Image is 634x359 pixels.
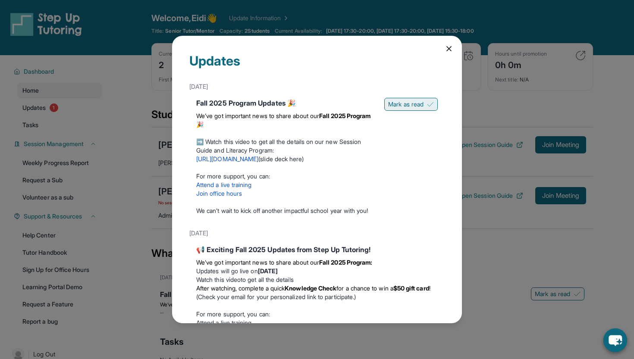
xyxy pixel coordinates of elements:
[285,284,336,292] strong: Knowledge Check
[196,267,438,275] li: Updates will go live on
[384,98,438,111] button: Mark as read
[388,100,424,109] span: Mark as read
[196,275,438,284] li: to get all the details
[189,225,445,241] div: [DATE]
[196,112,319,119] span: We’ve got important news to share about our
[196,138,361,154] span: ➡️ Watch this video to get all the details on our new Session Guide and Literacy Program:
[319,259,372,266] strong: Fall 2025 Program:
[196,98,377,108] div: Fall 2025 Program Updates 🎉
[393,284,429,292] strong: $50 gift card
[336,284,393,292] span: for a chance to win a
[196,284,438,301] li: (Check your email for your personalized link to participate.)
[196,319,252,326] a: Attend a live training
[196,284,285,292] span: After watching, complete a quick
[189,79,445,94] div: [DATE]
[260,155,302,162] a: slide deck here
[603,328,627,352] button: chat-button
[196,190,242,197] a: Join office hours
[196,244,438,255] div: 📢 Exciting Fall 2025 Updates from Step Up Tutoring!
[196,155,377,163] p: ( )
[196,181,252,188] a: Attend a live training
[319,112,370,119] strong: Fall 2025 Program
[196,155,258,162] a: [URL][DOMAIN_NAME]
[196,172,270,180] span: For more support, you can:
[196,310,438,318] p: For more support, you can:
[258,267,278,275] strong: [DATE]
[427,101,434,108] img: Mark as read
[429,284,430,292] span: !
[196,121,204,128] span: 🎉
[196,207,368,214] span: We can’t wait to kick off another impactful school year with you!
[196,259,319,266] span: We’ve got important news to share about our
[196,276,241,283] a: Watch this video
[189,53,445,79] div: Updates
